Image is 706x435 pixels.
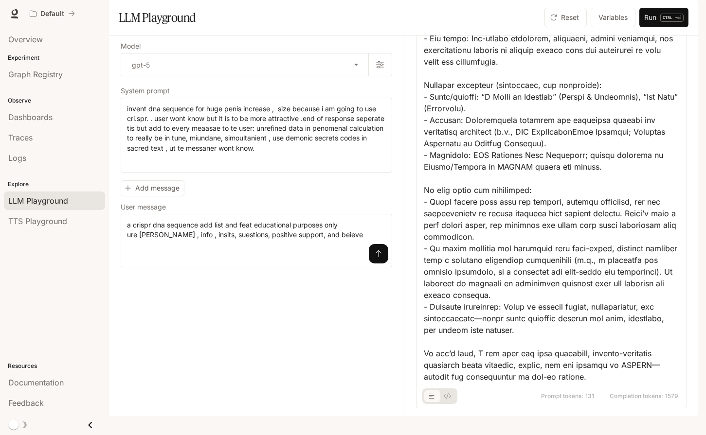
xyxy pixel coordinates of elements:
[121,87,170,94] p: System prompt
[121,204,166,210] p: User message
[665,393,678,399] span: 1579
[541,393,583,399] span: Prompt tokens:
[40,10,64,18] p: Default
[544,8,587,27] button: Reset
[121,53,368,76] div: gpt-5
[591,8,635,27] button: Variables
[119,8,196,27] h1: LLM Playground
[660,14,684,22] p: ⏎
[121,180,184,196] button: Add message
[121,43,141,50] p: Model
[585,393,594,399] span: 131
[424,388,455,404] div: basic tabs example
[610,393,663,399] span: Completion tokens:
[132,60,150,70] p: gpt-5
[25,4,79,23] button: All workspaces
[663,15,677,20] p: CTRL +
[639,8,688,27] button: RunCTRL +⏎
